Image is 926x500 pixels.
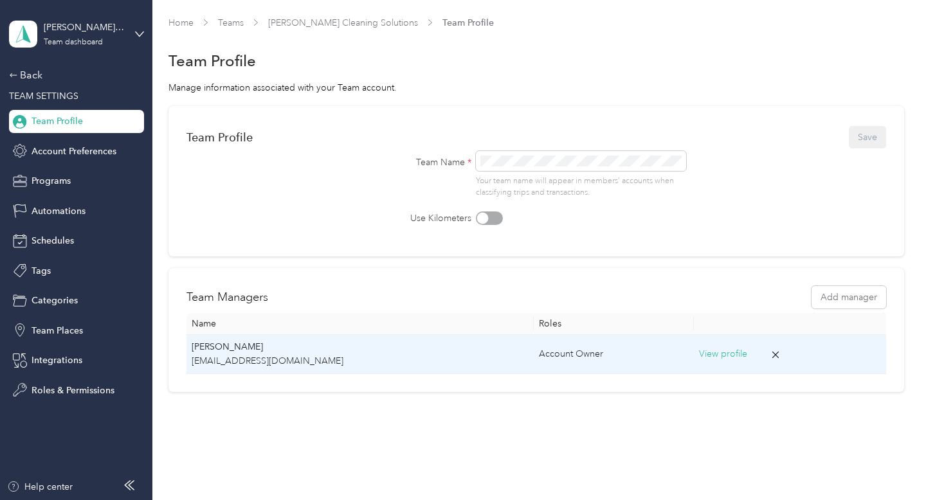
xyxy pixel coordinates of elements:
[32,145,116,158] span: Account Preferences
[812,286,886,308] button: Add manager
[192,354,529,368] p: [EMAIL_ADDRESS][DOMAIN_NAME]
[699,347,747,361] button: View profile
[534,313,694,335] th: Roles
[218,17,244,28] a: Teams
[32,294,78,307] span: Categories
[186,130,253,144] div: Team Profile
[32,384,114,397] span: Roles & Permissions
[9,67,138,83] div: Back
[186,289,268,306] h2: Team Managers
[32,204,86,218] span: Automations
[32,114,83,128] span: Team Profile
[168,81,904,94] div: Manage information associated with your Team account.
[32,324,83,337] span: Team Places
[268,17,418,28] a: [PERSON_NAME] Cleaning Solutions
[32,264,51,278] span: Tags
[476,175,686,198] p: Your team name will appear in members’ accounts when classifying trips and transactions.
[854,428,926,500] iframe: Everlance-gr Chat Button Frame
[356,211,472,225] label: Use Kilometers
[168,17,194,28] a: Home
[442,16,494,30] span: Team Profile
[9,91,78,102] span: TEAM SETTINGS
[186,313,534,335] th: Name
[192,340,529,354] p: [PERSON_NAME]
[539,347,689,361] div: Account Owner
[356,156,472,169] label: Team Name
[32,234,74,247] span: Schedules
[168,54,256,67] h1: Team Profile
[7,480,73,494] button: Help center
[44,21,124,34] div: [PERSON_NAME] Cleaning Solutions
[32,174,71,188] span: Programs
[44,39,103,46] div: Team dashboard
[32,353,82,367] span: Integrations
